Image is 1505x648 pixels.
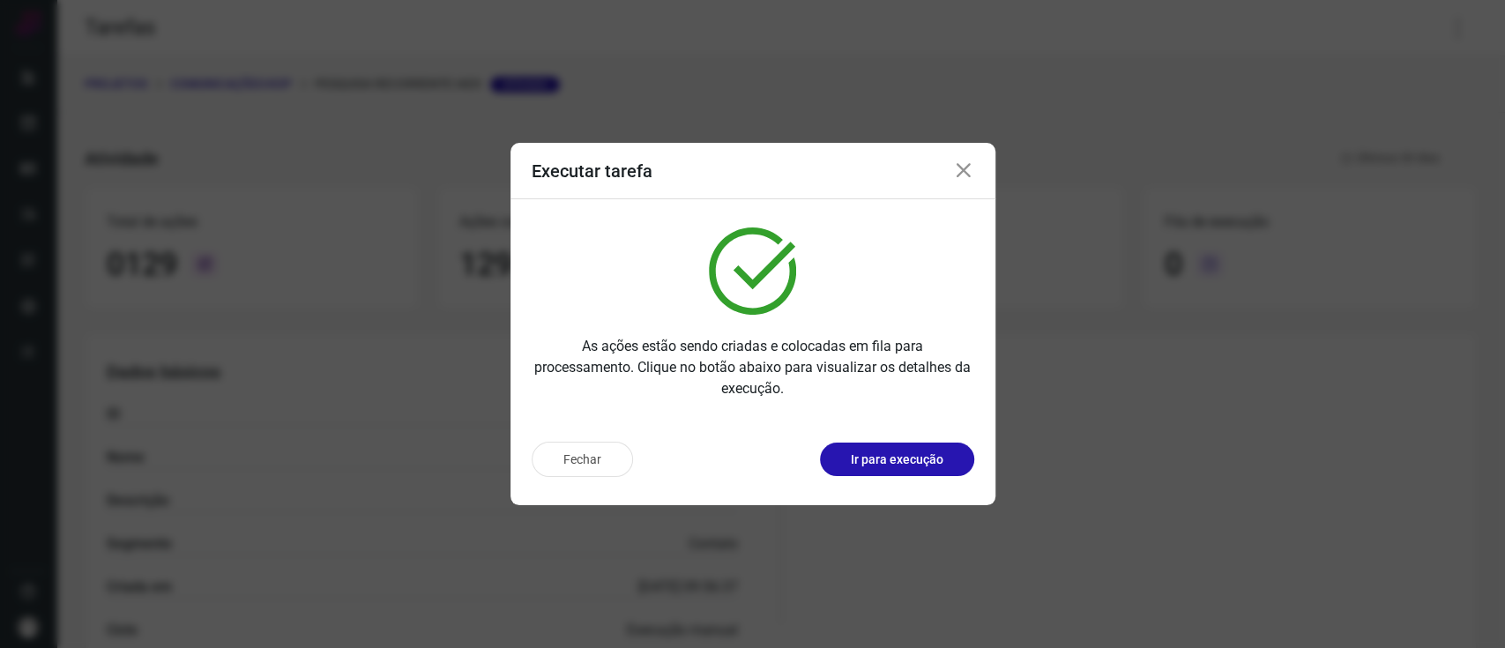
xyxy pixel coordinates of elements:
[532,160,652,182] h3: Executar tarefa
[851,451,943,469] p: Ir para execução
[709,227,796,315] img: verified.svg
[532,442,633,477] button: Fechar
[820,443,974,476] button: Ir para execução
[532,336,974,399] p: As ações estão sendo criadas e colocadas em fila para processamento. Clique no botão abaixo para ...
